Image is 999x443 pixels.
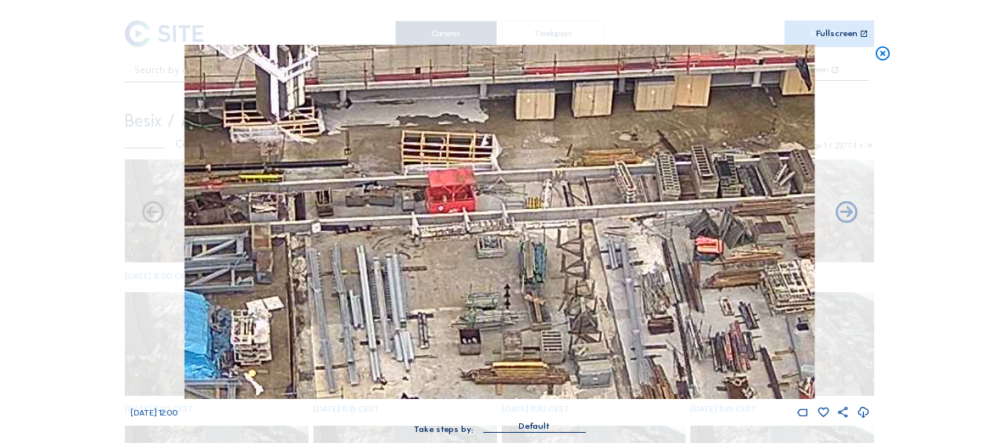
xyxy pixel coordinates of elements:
[816,29,858,38] div: Fullscreen
[130,408,177,418] span: [DATE] 12:00
[140,200,166,226] i: Forward
[185,45,814,399] img: Image
[414,425,474,434] div: Take steps by:
[483,419,585,432] div: Default
[833,200,859,226] i: Back
[518,419,550,434] div: Default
